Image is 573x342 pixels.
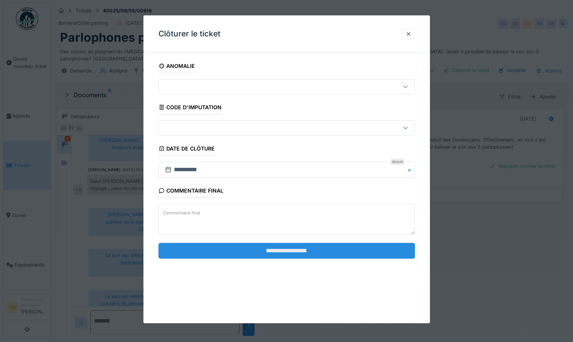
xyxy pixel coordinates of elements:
button: Close [407,162,415,178]
div: Anomalie [158,60,195,73]
div: Commentaire final [158,185,224,198]
label: Commentaire final [161,208,202,218]
h3: Clôturer le ticket [158,29,220,39]
div: Requis [391,159,404,165]
div: Date de clôture [158,143,215,156]
div: Code d'imputation [158,102,222,115]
